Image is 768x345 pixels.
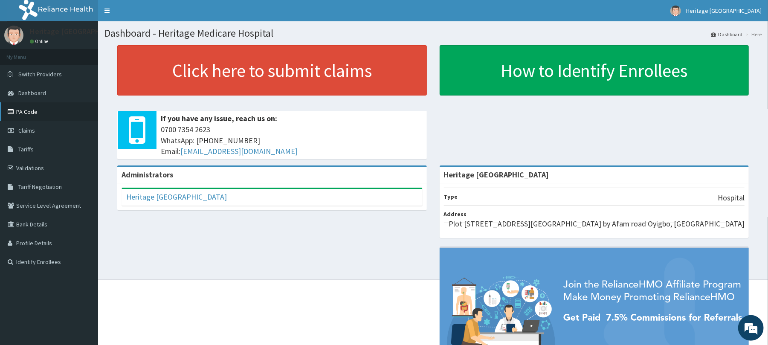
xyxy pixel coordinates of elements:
[30,28,131,35] p: Heritage [GEOGRAPHIC_DATA]
[44,48,143,59] div: Chat with us now
[104,28,762,39] h1: Dashboard - Heritage Medicare Hospital
[4,233,162,263] textarea: Type your message and hit 'Enter'
[140,4,160,25] div: Minimize live chat window
[4,26,23,45] img: User Image
[18,127,35,134] span: Claims
[126,192,227,202] a: Heritage [GEOGRAPHIC_DATA]
[161,113,277,123] b: If you have any issue, reach us on:
[117,45,427,96] a: Click here to submit claims
[686,7,762,14] span: Heritage [GEOGRAPHIC_DATA]
[440,45,749,96] a: How to Identify Enrollees
[18,70,62,78] span: Switch Providers
[743,31,762,38] li: Here
[18,183,62,191] span: Tariff Negotiation
[30,38,50,44] a: Online
[180,146,298,156] a: [EMAIL_ADDRESS][DOMAIN_NAME]
[444,193,458,200] b: Type
[718,192,745,203] p: Hospital
[449,218,745,229] p: Plot [STREET_ADDRESS][GEOGRAPHIC_DATA] by Afam road Oyigbo, [GEOGRAPHIC_DATA]
[444,170,549,180] strong: Heritage [GEOGRAPHIC_DATA]
[444,210,467,218] b: Address
[18,145,34,153] span: Tariffs
[670,6,681,16] img: User Image
[711,31,742,38] a: Dashboard
[16,43,35,64] img: d_794563401_company_1708531726252_794563401
[49,107,118,194] span: We're online!
[161,124,423,157] span: 0700 7354 2623 WhatsApp: [PHONE_NUMBER] Email:
[122,170,173,180] b: Administrators
[18,89,46,97] span: Dashboard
